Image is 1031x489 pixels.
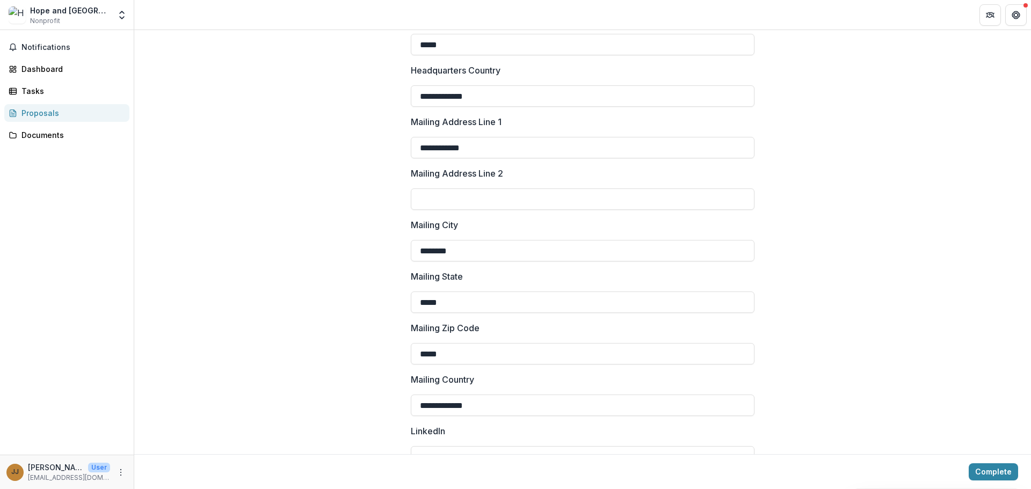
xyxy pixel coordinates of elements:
[4,39,129,56] button: Notifications
[21,43,125,52] span: Notifications
[9,6,26,24] img: Hope and Healing Center & Institute
[28,473,110,483] p: [EMAIL_ADDRESS][DOMAIN_NAME]
[4,60,129,78] a: Dashboard
[4,82,129,100] a: Tasks
[411,167,503,180] p: Mailing Address Line 2
[114,466,127,479] button: More
[411,373,474,386] p: Mailing Country
[28,462,84,473] p: [PERSON_NAME]
[21,85,121,97] div: Tasks
[411,270,463,283] p: Mailing State
[21,107,121,119] div: Proposals
[411,64,500,77] p: Headquarters Country
[411,322,480,334] p: Mailing Zip Code
[88,463,110,472] p: User
[411,115,502,128] p: Mailing Address Line 1
[4,104,129,122] a: Proposals
[1005,4,1027,26] button: Get Help
[4,126,129,144] a: Documents
[411,218,458,231] p: Mailing City
[11,469,19,476] div: Joanne Jones
[114,4,129,26] button: Open entity switcher
[411,425,445,437] p: LinkedIn
[969,463,1018,480] button: Complete
[30,5,110,16] div: Hope and [GEOGRAPHIC_DATA]
[30,16,60,26] span: Nonprofit
[21,63,121,75] div: Dashboard
[21,129,121,141] div: Documents
[979,4,1001,26] button: Partners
